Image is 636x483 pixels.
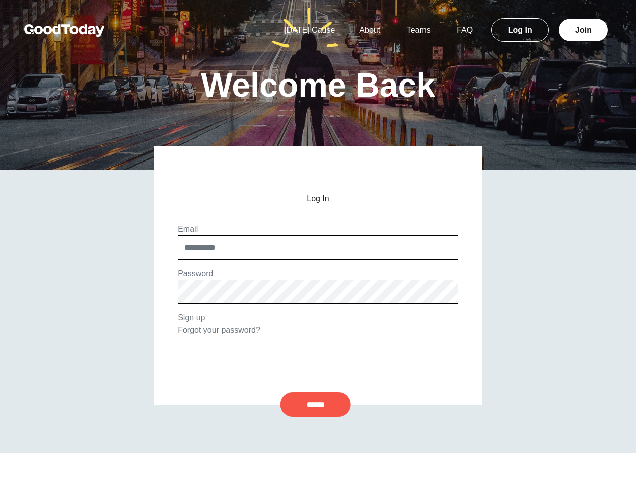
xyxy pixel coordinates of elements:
[445,26,485,34] a: FAQ
[559,19,608,41] a: Join
[491,18,549,42] a: Log In
[272,26,347,34] a: [DATE] Cause
[178,313,205,322] a: Sign up
[347,26,392,34] a: About
[395,26,443,34] a: Teams
[178,326,260,334] a: Forgot your password?
[201,68,435,102] h1: Welcome Back
[24,24,105,37] img: GoodToday
[178,194,458,203] h2: Log In
[178,269,213,278] label: Password
[178,225,198,233] label: Email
